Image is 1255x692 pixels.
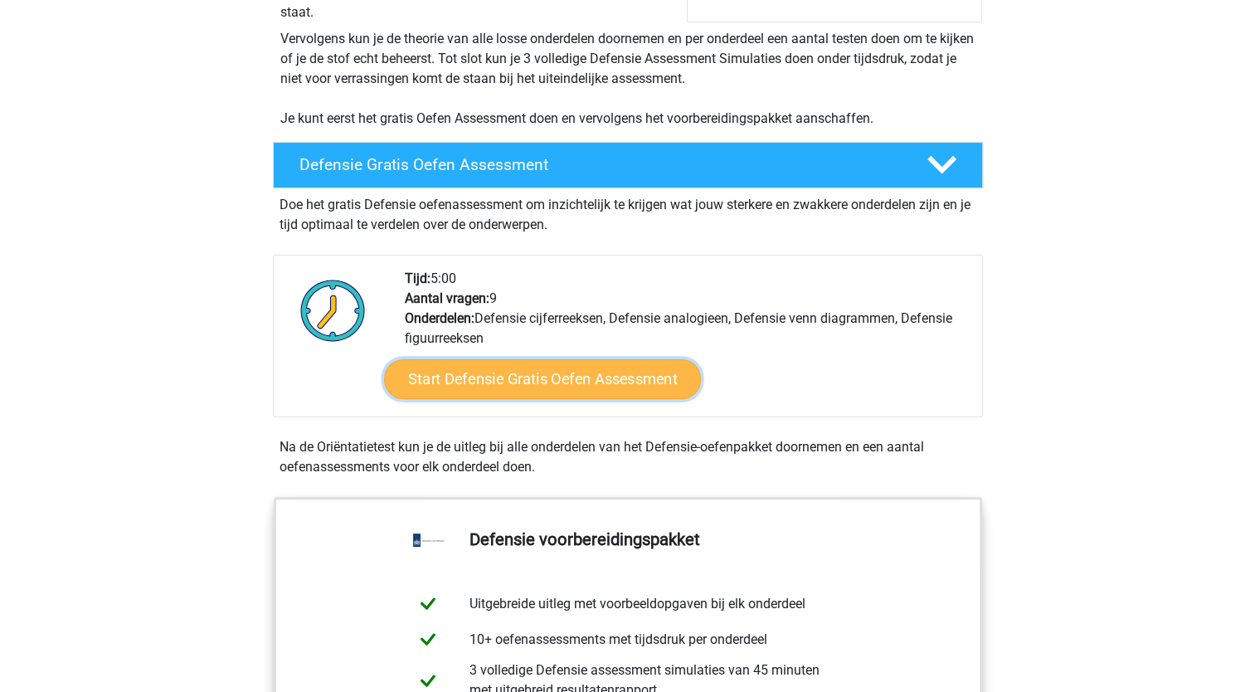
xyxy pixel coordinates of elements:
[405,270,430,286] b: Tijd:
[273,188,983,235] div: Doe het gratis Defensie oefenassessment om inzichtelijk te krijgen wat jouw sterkere en zwakkere ...
[299,155,900,174] h4: Defensie Gratis Oefen Assessment
[392,269,981,417] div: 5:00 9 Defensie cijferreeksen, Defensie analogieen, Defensie venn diagrammen, Defensie figuurreeksen
[273,437,983,477] div: Na de Oriëntatietest kun je de uitleg bij alle onderdelen van het Defensie-oefenpakket doornemen ...
[405,290,489,306] b: Aantal vragen:
[291,269,375,352] img: Klok
[266,142,990,188] a: Defensie Gratis Oefen Assessment
[384,359,701,399] a: Start Defensie Gratis Oefen Assessment
[405,310,474,326] b: Onderdelen:
[274,29,982,129] div: Vervolgens kun je de theorie van alle losse onderdelen doornemen en per onderdeel een aantal test...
